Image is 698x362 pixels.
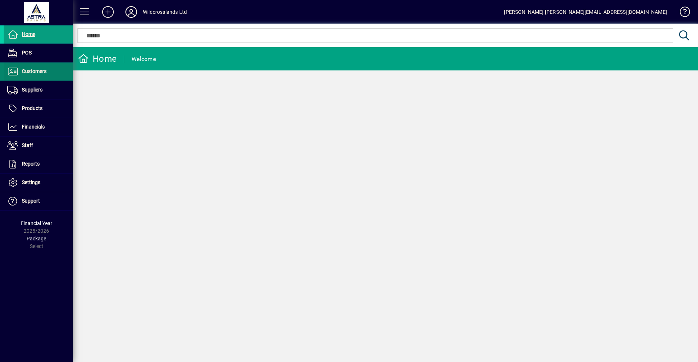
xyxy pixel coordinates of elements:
span: Products [22,105,43,111]
span: Reports [22,161,40,167]
span: Support [22,198,40,204]
div: [PERSON_NAME] [PERSON_NAME][EMAIL_ADDRESS][DOMAIN_NAME] [504,6,667,18]
span: Financials [22,124,45,130]
a: Staff [4,137,73,155]
span: Financial Year [21,220,52,226]
a: Customers [4,62,73,81]
span: Package [27,236,46,241]
span: Customers [22,68,47,74]
a: POS [4,44,73,62]
a: Products [4,99,73,118]
a: Suppliers [4,81,73,99]
span: Home [22,31,35,37]
a: Support [4,192,73,210]
button: Profile [120,5,143,19]
div: Home [78,53,117,65]
span: Settings [22,179,40,185]
span: POS [22,50,32,56]
a: Settings [4,174,73,192]
a: Reports [4,155,73,173]
button: Add [96,5,120,19]
span: Suppliers [22,87,43,93]
a: Knowledge Base [674,1,689,25]
span: Staff [22,142,33,148]
div: Wildcrosslands Ltd [143,6,187,18]
div: Welcome [132,53,156,65]
a: Financials [4,118,73,136]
